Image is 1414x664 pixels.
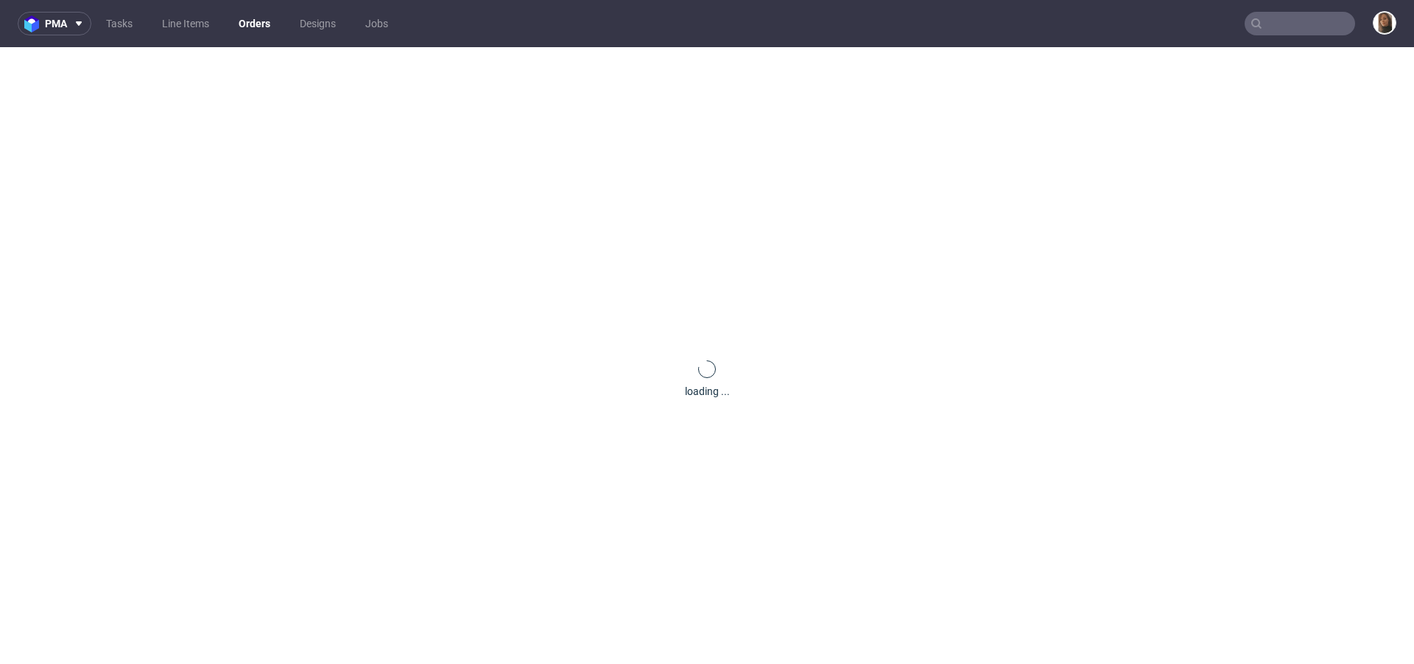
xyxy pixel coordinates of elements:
a: Tasks [97,12,141,35]
a: Orders [230,12,279,35]
a: Designs [291,12,345,35]
span: pma [45,18,67,29]
img: logo [24,15,45,32]
div: loading ... [685,384,730,399]
a: Jobs [356,12,397,35]
a: Line Items [153,12,218,35]
button: pma [18,12,91,35]
img: Angelina Marć [1374,13,1395,33]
